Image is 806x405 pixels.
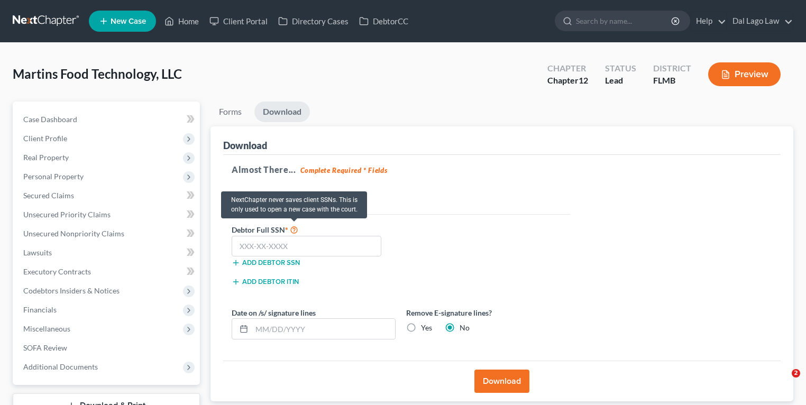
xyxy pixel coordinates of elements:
a: DebtorCC [354,12,414,31]
strong: Complete Required * Fields [300,166,388,174]
span: Financials [23,305,57,314]
button: Preview [708,62,781,86]
a: Unsecured Nonpriority Claims [15,224,200,243]
a: Forms [210,102,250,122]
a: Lawsuits [15,243,200,262]
span: Unsecured Nonpriority Claims [23,229,124,238]
h5: Debtor Information [232,201,570,215]
div: Lead [605,75,636,87]
a: Help [691,12,726,31]
div: Download [223,139,267,152]
a: Unsecured Priority Claims [15,205,200,224]
span: Real Property [23,153,69,162]
div: Chapter [547,75,588,87]
input: MM/DD/YYYY [252,319,395,339]
span: Client Profile [23,134,67,143]
span: Personal Property [23,172,84,181]
a: Dal Lago Law [727,12,793,31]
label: Debtor Full SSN [226,223,401,236]
span: New Case [111,17,146,25]
div: NextChapter never saves client SSNs. This is only used to open a new case with the court. [221,191,367,218]
button: Add debtor SSN [232,259,300,267]
span: Lawsuits [23,248,52,257]
a: Download [254,102,310,122]
a: Case Dashboard [15,110,200,129]
label: Remove E-signature lines? [406,307,570,318]
span: Additional Documents [23,362,98,371]
span: Miscellaneous [23,324,70,333]
span: Martins Food Technology, LLC [13,66,182,81]
span: Secured Claims [23,191,74,200]
div: District [653,62,691,75]
div: FLMB [653,75,691,87]
a: Secured Claims [15,186,200,205]
button: Download [474,370,529,393]
span: SOFA Review [23,343,67,352]
span: Unsecured Priority Claims [23,210,111,219]
div: Chapter [547,62,588,75]
label: Yes [421,323,432,333]
input: Search by name... [576,11,673,31]
label: No [460,323,470,333]
span: Codebtors Insiders & Notices [23,286,120,295]
div: Status [605,62,636,75]
iframe: Intercom live chat [770,369,795,394]
span: Case Dashboard [23,115,77,124]
a: SOFA Review [15,338,200,357]
input: XXX-XX-XXXX [232,236,381,257]
h5: Almost There... [232,163,772,176]
a: Executory Contracts [15,262,200,281]
span: 12 [579,75,588,85]
label: Date on /s/ signature lines [232,307,316,318]
button: Add debtor ITIN [232,278,299,286]
a: Directory Cases [273,12,354,31]
a: Client Portal [204,12,273,31]
span: Executory Contracts [23,267,91,276]
a: Home [159,12,204,31]
span: 2 [792,369,800,378]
